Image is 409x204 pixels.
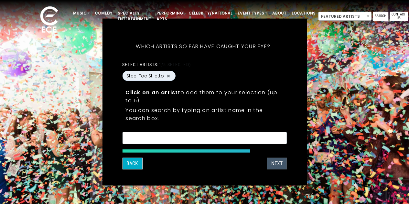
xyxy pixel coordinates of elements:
[154,8,186,25] a: Performing Arts
[122,158,142,169] button: Back
[125,89,178,96] strong: Click on an artist
[267,158,287,169] button: Next
[92,8,115,19] a: Comedy
[390,12,408,21] a: Contact Us
[235,8,270,19] a: Event Types
[33,5,65,36] img: ece_new_logo_whitev2-1.png
[166,73,171,79] button: Remove Steel Toe Stiletto
[318,12,371,21] span: Featured Artists
[122,35,284,58] h5: Which artists so far have caught your eye?
[126,136,283,142] textarea: Search
[70,8,92,19] a: Music
[125,106,284,122] p: You can search by typing an artist name in the search box.
[373,12,388,21] a: Search
[126,73,164,79] span: Steel Toe Stiletto
[125,88,284,105] p: to add them to your selection (up to 5).
[289,8,318,19] a: Locations
[270,8,289,19] a: About
[186,8,235,19] a: Celebrity/National
[122,62,190,67] label: Select artists
[157,62,191,67] span: (1/5 selected)
[115,8,154,25] a: Specialty Entertainment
